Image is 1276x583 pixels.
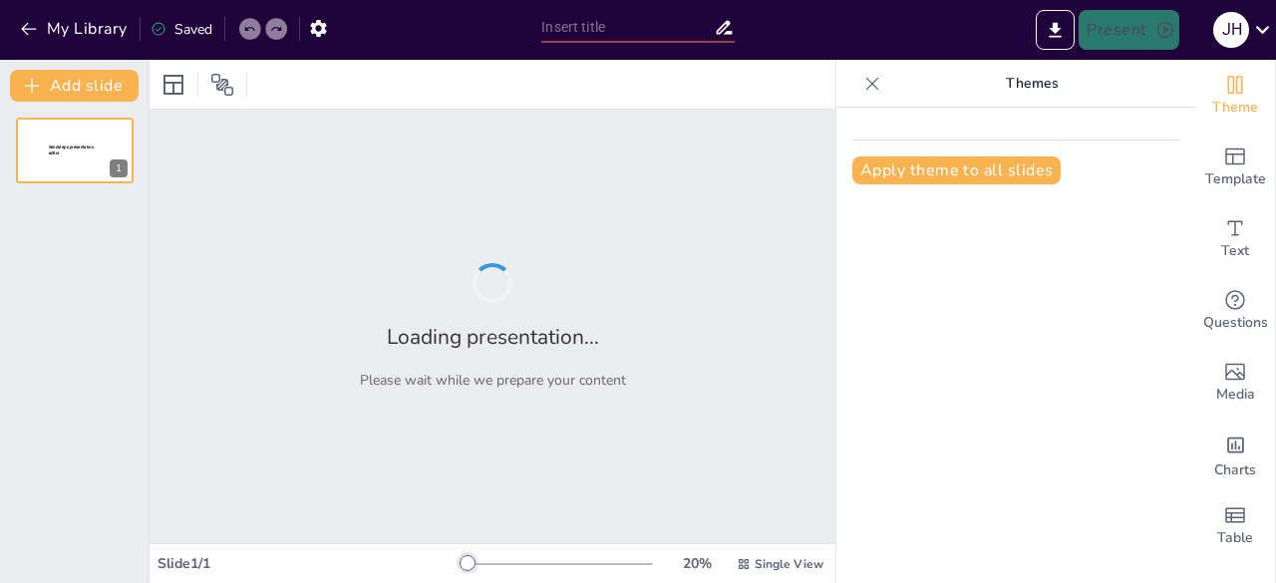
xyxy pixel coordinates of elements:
p: Please wait while we prepare your content [360,371,626,390]
span: Charts [1214,459,1256,481]
button: Apply theme to all slides [852,156,1061,184]
div: 20 % [673,554,721,573]
div: Saved [151,20,212,39]
span: Position [210,73,234,97]
button: Present [1079,10,1178,50]
button: Add slide [10,70,139,102]
span: Single View [755,556,823,572]
div: 1 [16,118,134,183]
p: Themes [888,60,1175,108]
span: Theme [1212,97,1258,119]
span: Sendsteps presentation editor [49,145,94,155]
div: Add a table [1195,490,1275,562]
div: 1 [110,159,128,177]
button: Export to PowerPoint [1036,10,1075,50]
div: Get real-time input from your audience [1195,275,1275,347]
span: Table [1217,527,1253,549]
button: My Library [15,13,136,45]
div: Add text boxes [1195,203,1275,275]
span: Template [1205,168,1266,190]
input: Insert title [541,13,713,42]
div: Layout [158,69,189,101]
span: Text [1221,240,1249,262]
div: Slide 1 / 1 [158,554,462,573]
span: Questions [1203,312,1268,334]
button: J H [1213,10,1249,50]
h2: Loading presentation... [387,323,599,351]
div: Add charts and graphs [1195,419,1275,490]
span: Media [1216,384,1255,406]
div: Change the overall theme [1195,60,1275,132]
div: Add images, graphics, shapes or video [1195,347,1275,419]
div: Add ready made slides [1195,132,1275,203]
div: J H [1213,12,1249,48]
